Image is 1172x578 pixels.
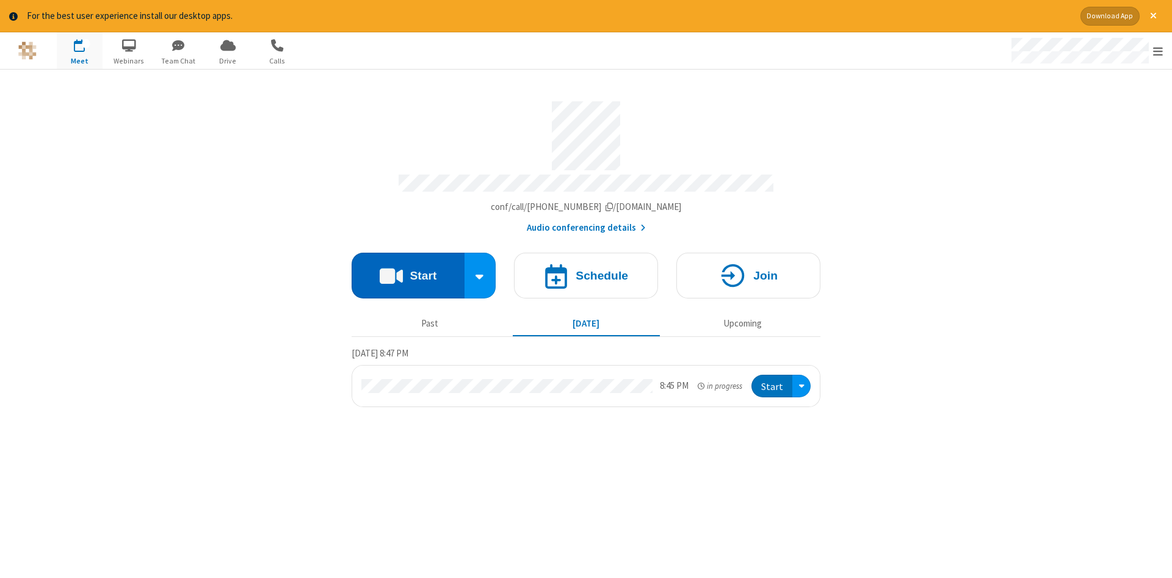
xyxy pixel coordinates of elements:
[82,39,90,48] div: 1
[514,253,658,298] button: Schedule
[513,312,660,336] button: [DATE]
[352,347,408,359] span: [DATE] 8:47 PM
[1080,7,1140,26] button: Download App
[660,379,689,393] div: 8:45 PM
[18,42,37,60] img: QA Selenium DO NOT DELETE OR CHANGE
[205,56,251,67] span: Drive
[410,270,436,281] h4: Start
[698,380,742,392] em: in progress
[792,375,811,397] div: Open menu
[352,92,820,234] section: Account details
[57,56,103,67] span: Meet
[356,312,504,336] button: Past
[669,312,816,336] button: Upcoming
[491,200,682,214] button: Copy my meeting room linkCopy my meeting room link
[352,253,465,298] button: Start
[156,56,201,67] span: Team Chat
[106,56,152,67] span: Webinars
[576,270,628,281] h4: Schedule
[1144,7,1163,26] button: Close alert
[1000,32,1172,69] div: Open menu
[527,221,646,235] button: Audio conferencing details
[751,375,792,397] button: Start
[255,56,300,67] span: Calls
[352,346,820,407] section: Today's Meetings
[676,253,820,298] button: Join
[27,9,1071,23] div: For the best user experience install our desktop apps.
[753,270,778,281] h4: Join
[4,32,50,69] button: Logo
[465,253,496,298] div: Start conference options
[491,201,682,212] span: Copy my meeting room link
